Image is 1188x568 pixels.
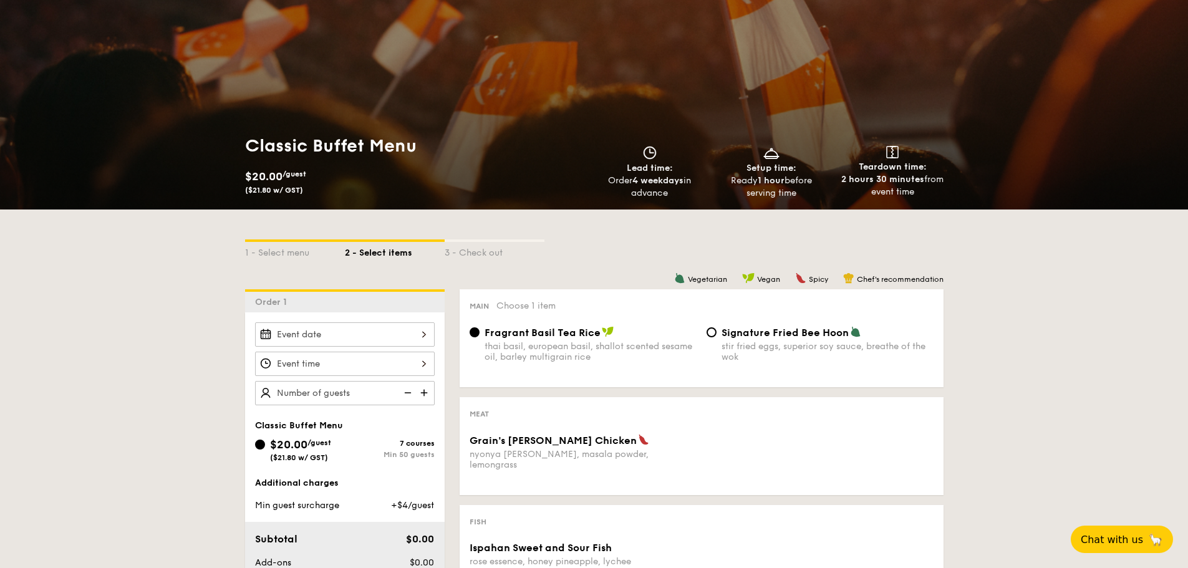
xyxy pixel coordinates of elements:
[345,242,445,259] div: 2 - Select items
[345,450,435,459] div: Min 50 guests
[1071,526,1173,553] button: Chat with us🦙
[757,275,780,284] span: Vegan
[255,500,339,511] span: Min guest surcharge
[742,272,755,284] img: icon-vegan.f8ff3823.svg
[640,146,659,160] img: icon-clock.2db775ea.svg
[410,557,434,568] span: $0.00
[758,175,785,186] strong: 1 hour
[445,242,544,259] div: 3 - Check out
[627,163,673,173] span: Lead time:
[470,449,697,470] div: nyonya [PERSON_NAME], masala powder, lemongrass
[245,170,283,183] span: $20.00
[674,272,685,284] img: icon-vegetarian.fe4039eb.svg
[850,326,861,337] img: icon-vegetarian.fe4039eb.svg
[391,500,434,511] span: +$4/guest
[406,533,434,545] span: $0.00
[722,341,934,362] div: stir fried eggs, superior soy sauce, breathe of the wok
[602,326,614,337] img: icon-vegan.f8ff3823.svg
[485,327,601,339] span: Fragrant Basil Tea Rice
[416,381,435,405] img: icon-add.58712e84.svg
[470,410,489,418] span: Meat
[470,327,480,337] input: Fragrant Basil Tea Ricethai basil, european basil, shallot scented sesame oil, barley multigrain ...
[255,420,343,431] span: Classic Buffet Menu
[255,533,297,545] span: Subtotal
[485,341,697,362] div: thai basil, european basil, shallot scented sesame oil, barley multigrain rice
[843,272,854,284] img: icon-chef-hat.a58ddaea.svg
[715,175,827,200] div: Ready before serving time
[1148,532,1163,547] span: 🦙
[496,301,556,311] span: Choose 1 item
[283,170,306,178] span: /guest
[632,175,683,186] strong: 4 weekdays
[245,135,589,157] h1: Classic Buffet Menu
[762,146,781,160] img: icon-dish.430c3a2e.svg
[809,275,828,284] span: Spicy
[837,173,949,198] div: from event time
[270,438,307,451] span: $20.00
[255,477,435,489] div: Additional charges
[859,161,927,172] span: Teardown time:
[638,434,649,445] img: icon-spicy.37a8142b.svg
[886,146,899,158] img: icon-teardown.65201eee.svg
[795,272,806,284] img: icon-spicy.37a8142b.svg
[345,439,435,448] div: 7 courses
[594,175,706,200] div: Order in advance
[270,453,328,462] span: ($21.80 w/ GST)
[255,381,435,405] input: Number of guests
[397,381,416,405] img: icon-reduce.1d2dbef1.svg
[307,438,331,447] span: /guest
[255,297,292,307] span: Order 1
[470,556,697,567] div: rose essence, honey pineapple, lychee
[255,440,265,450] input: $20.00/guest($21.80 w/ GST)7 coursesMin 50 guests
[746,163,796,173] span: Setup time:
[255,557,291,568] span: Add-ons
[841,174,924,185] strong: 2 hours 30 minutes
[470,302,489,310] span: Main
[707,327,717,337] input: Signature Fried Bee Hoonstir fried eggs, superior soy sauce, breathe of the wok
[245,186,303,195] span: ($21.80 w/ GST)
[470,542,612,554] span: Ispahan Sweet and Sour Fish
[857,275,944,284] span: Chef's recommendation
[255,352,435,376] input: Event time
[722,327,849,339] span: Signature Fried Bee Hoon
[1081,534,1143,546] span: Chat with us
[688,275,727,284] span: Vegetarian
[255,322,435,347] input: Event date
[470,435,637,446] span: Grain's [PERSON_NAME] Chicken
[245,242,345,259] div: 1 - Select menu
[470,517,486,526] span: Fish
